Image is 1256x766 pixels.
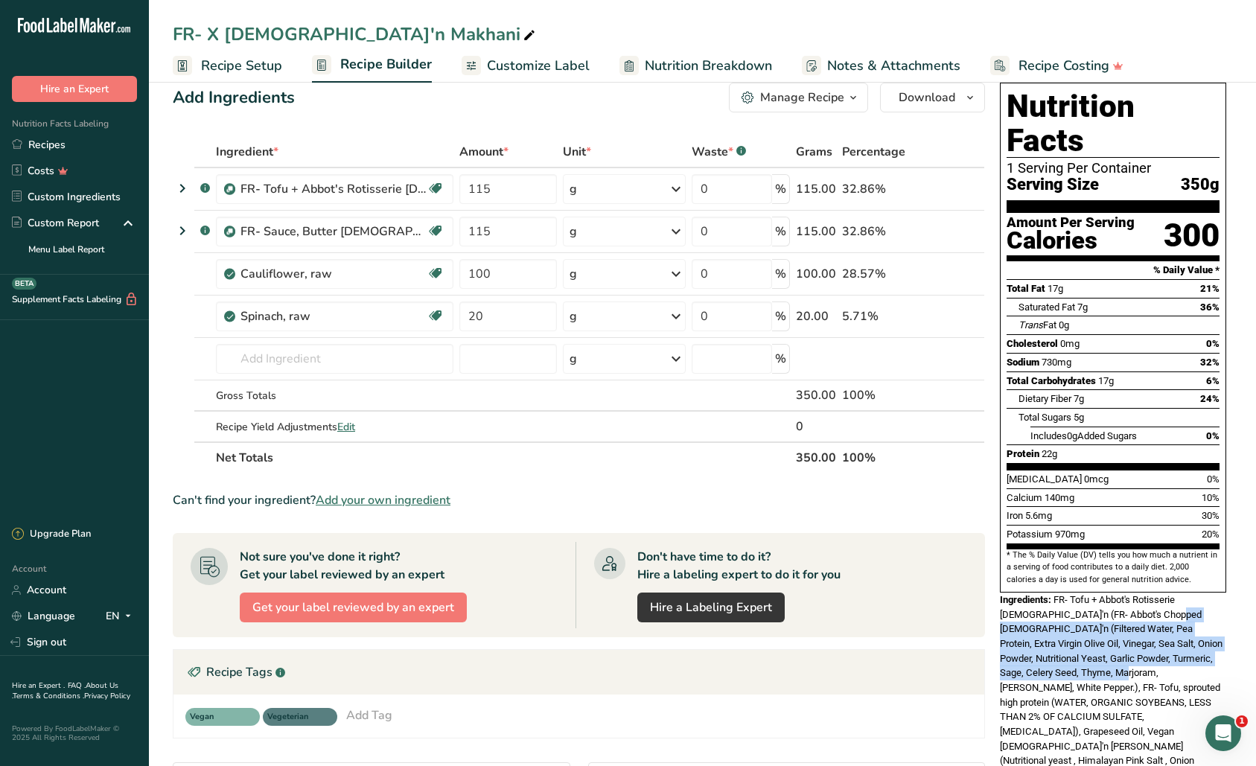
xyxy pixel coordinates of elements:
[252,599,454,616] span: Get your label reviewed by an expert
[570,180,577,198] div: g
[12,724,137,742] div: Powered By FoodLabelMaker © 2025 All Rights Reserved
[1030,430,1137,441] span: Includes Added Sugars
[12,680,65,691] a: Hire an Expert .
[462,49,590,83] a: Customize Label
[1018,412,1071,423] span: Total Sugars
[1007,89,1220,158] h1: Nutrition Facts
[216,143,278,161] span: Ingredient
[570,350,577,368] div: g
[1007,549,1220,586] section: * The % Daily Value (DV) tells you how much a nutrient in a serving of food contributes to a dail...
[12,527,91,542] div: Upgrade Plan
[1202,529,1220,540] span: 20%
[213,441,793,473] th: Net Totals
[1206,338,1220,349] span: 0%
[240,180,427,198] div: FR- Tofu + Abbot's Rotisserie [DEMOGRAPHIC_DATA]'n
[619,49,772,83] a: Nutrition Breakdown
[346,706,392,724] div: Add Tag
[13,691,84,701] a: Terms & Conditions .
[240,223,427,240] div: FR- Sauce, Butter [DEMOGRAPHIC_DATA]'n/ Makhani
[1202,510,1220,521] span: 30%
[796,265,836,283] div: 100.00
[1007,230,1135,252] div: Calories
[1059,319,1069,331] span: 0g
[240,307,427,325] div: Spinach, raw
[1200,301,1220,313] span: 36%
[802,49,960,83] a: Notes & Attachments
[1007,492,1042,503] span: Calcium
[12,76,137,102] button: Hire an Expert
[1074,412,1084,423] span: 5g
[990,49,1123,83] a: Recipe Costing
[12,215,99,231] div: Custom Report
[190,711,242,724] span: Vegan
[12,278,36,290] div: BETA
[842,223,914,240] div: 32.86%
[842,180,914,198] div: 32.86%
[240,265,427,283] div: Cauliflower, raw
[729,83,868,112] button: Manage Recipe
[637,593,785,622] a: Hire a Labeling Expert
[899,89,955,106] span: Download
[1007,161,1220,176] div: 1 Serving Per Container
[563,143,591,161] span: Unit
[1077,301,1088,313] span: 7g
[68,680,86,691] a: FAQ .
[1000,594,1051,605] span: Ingredients:
[1042,448,1057,459] span: 22g
[793,441,839,473] th: 350.00
[880,83,985,112] button: Download
[1200,283,1220,294] span: 21%
[337,420,355,434] span: Edit
[796,223,836,240] div: 115.00
[1018,319,1043,331] i: Trans
[1202,492,1220,503] span: 10%
[1007,529,1053,540] span: Potassium
[12,603,75,629] a: Language
[1084,473,1109,485] span: 0mcg
[12,680,118,701] a: About Us .
[316,491,450,509] span: Add your own ingredient
[459,143,509,161] span: Amount
[240,593,467,622] button: Get your label reviewed by an expert
[1018,56,1109,76] span: Recipe Costing
[1025,510,1052,521] span: 5.6mg
[224,184,235,195] img: Sub Recipe
[570,307,577,325] div: g
[1181,176,1220,194] span: 350g
[487,56,590,76] span: Customize Label
[1074,393,1084,404] span: 7g
[1067,430,1077,441] span: 0g
[1206,375,1220,386] span: 6%
[1164,216,1220,255] div: 300
[570,265,577,283] div: g
[340,54,432,74] span: Recipe Builder
[1007,261,1220,279] section: % Daily Value *
[1007,375,1096,386] span: Total Carbohydrates
[173,86,295,110] div: Add Ingredients
[827,56,960,76] span: Notes & Attachments
[216,419,453,435] div: Recipe Yield Adjustments
[796,386,836,404] div: 350.00
[1048,283,1063,294] span: 17g
[1236,715,1248,727] span: 1
[1007,357,1039,368] span: Sodium
[1018,319,1056,331] span: Fat
[760,89,844,106] div: Manage Recipe
[1207,473,1220,485] span: 0%
[216,344,453,374] input: Add Ingredient
[1098,375,1114,386] span: 17g
[1007,283,1045,294] span: Total Fat
[1045,492,1074,503] span: 140mg
[1007,448,1039,459] span: Protein
[1018,393,1071,404] span: Dietary Fiber
[1200,357,1220,368] span: 32%
[842,265,914,283] div: 28.57%
[637,548,841,584] div: Don't have time to do it? Hire a labeling expert to do it for you
[106,607,137,625] div: EN
[1206,430,1220,441] span: 0%
[84,691,130,701] a: Privacy Policy
[267,711,319,724] span: Vegeterian
[692,143,746,161] div: Waste
[240,548,444,584] div: Not sure you've done it right? Get your label reviewed by an expert
[312,48,432,83] a: Recipe Builder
